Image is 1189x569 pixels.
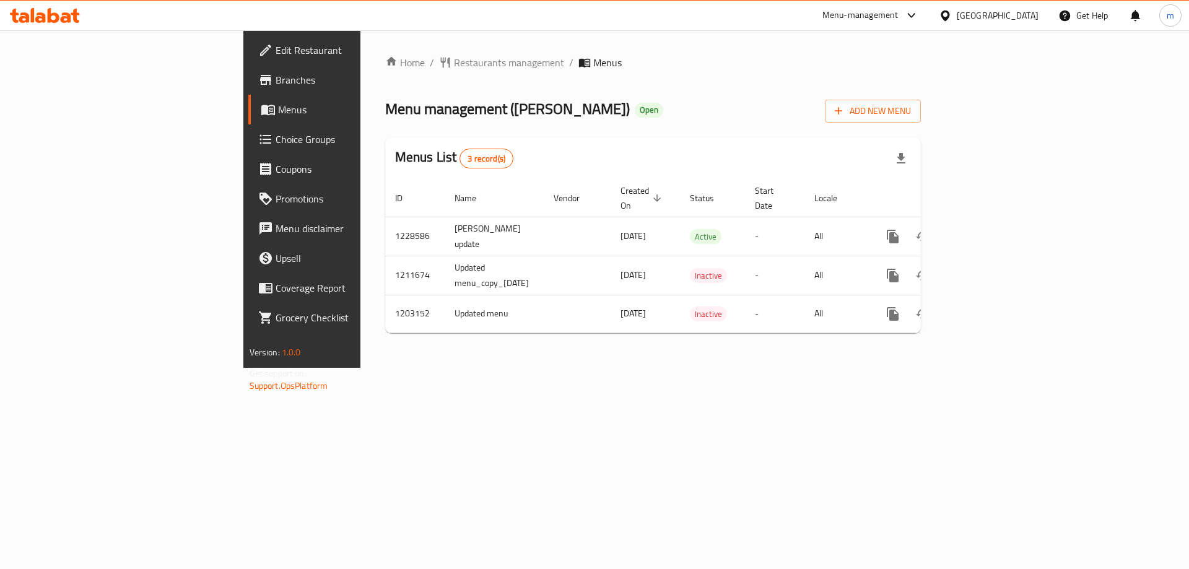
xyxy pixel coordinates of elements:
a: Coupons [248,154,442,184]
span: Menu disclaimer [276,221,432,236]
div: Menu-management [822,8,899,23]
span: Coupons [276,162,432,176]
td: - [745,295,804,332]
div: [GEOGRAPHIC_DATA] [957,9,1039,22]
nav: breadcrumb [385,55,921,70]
td: All [804,217,868,256]
a: Coverage Report [248,273,442,303]
a: Restaurants management [439,55,564,70]
span: Promotions [276,191,432,206]
h2: Menus List [395,148,513,168]
div: Inactive [690,268,727,283]
td: All [804,256,868,295]
span: 1.0.0 [282,344,301,360]
span: [DATE] [621,228,646,244]
a: Support.OpsPlatform [250,378,328,394]
span: Active [690,230,721,244]
button: more [878,261,908,290]
span: Restaurants management [454,55,564,70]
button: Change Status [908,222,938,251]
td: - [745,217,804,256]
a: Menus [248,95,442,124]
li: / [569,55,573,70]
td: - [745,256,804,295]
td: Updated menu [445,295,544,332]
span: Start Date [755,183,790,213]
span: Inactive [690,307,727,321]
div: Total records count [459,149,513,168]
a: Branches [248,65,442,95]
button: Change Status [908,261,938,290]
div: Export file [886,144,916,173]
span: Menus [278,102,432,117]
th: Actions [868,180,1007,217]
div: Active [690,229,721,244]
button: more [878,299,908,329]
a: Choice Groups [248,124,442,154]
span: Coverage Report [276,280,432,295]
span: Choice Groups [276,132,432,147]
span: 3 record(s) [460,153,513,165]
span: Status [690,191,730,206]
table: enhanced table [385,180,1007,333]
button: more [878,222,908,251]
a: Upsell [248,243,442,273]
button: Change Status [908,299,938,329]
span: [DATE] [621,305,646,321]
td: Updated menu_copy_[DATE] [445,256,544,295]
span: [DATE] [621,267,646,283]
span: m [1167,9,1174,22]
span: Menus [593,55,622,70]
span: Edit Restaurant [276,43,432,58]
td: [PERSON_NAME] update [445,217,544,256]
a: Menu disclaimer [248,214,442,243]
td: All [804,295,868,332]
span: Open [635,105,663,115]
span: Add New Menu [835,103,911,119]
a: Promotions [248,184,442,214]
div: Open [635,103,663,118]
span: Menu management ( [PERSON_NAME] ) [385,95,630,123]
a: Edit Restaurant [248,35,442,65]
span: Locale [814,191,853,206]
span: Get support on: [250,365,307,381]
span: Grocery Checklist [276,310,432,325]
span: Branches [276,72,432,87]
span: Created On [621,183,665,213]
span: Name [455,191,492,206]
span: Vendor [554,191,596,206]
button: Add New Menu [825,100,921,123]
span: Upsell [276,251,432,266]
span: Inactive [690,269,727,283]
a: Grocery Checklist [248,303,442,332]
span: Version: [250,344,280,360]
span: ID [395,191,419,206]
